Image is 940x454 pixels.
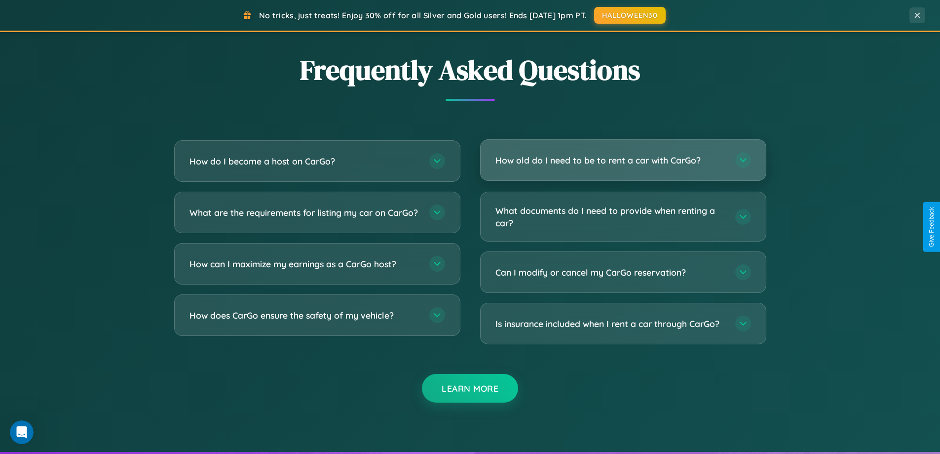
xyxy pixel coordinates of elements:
[259,10,587,20] span: No tricks, just treats! Enjoy 30% off for all Silver and Gold users! Ends [DATE] 1pm PT.
[495,205,725,229] h3: What documents do I need to provide when renting a car?
[928,207,935,247] div: Give Feedback
[189,155,419,167] h3: How do I become a host on CarGo?
[189,258,419,270] h3: How can I maximize my earnings as a CarGo host?
[594,7,666,24] button: HALLOWEEN30
[189,309,419,322] h3: How does CarGo ensure the safety of my vehicle?
[495,154,725,166] h3: How old do I need to be to rent a car with CarGo?
[174,51,766,89] h2: Frequently Asked Questions
[495,266,725,279] h3: Can I modify or cancel my CarGo reservation?
[495,318,725,330] h3: Is insurance included when I rent a car through CarGo?
[189,206,419,219] h3: What are the requirements for listing my car on CarGo?
[10,420,34,444] iframe: Intercom live chat
[422,374,518,403] button: Learn More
